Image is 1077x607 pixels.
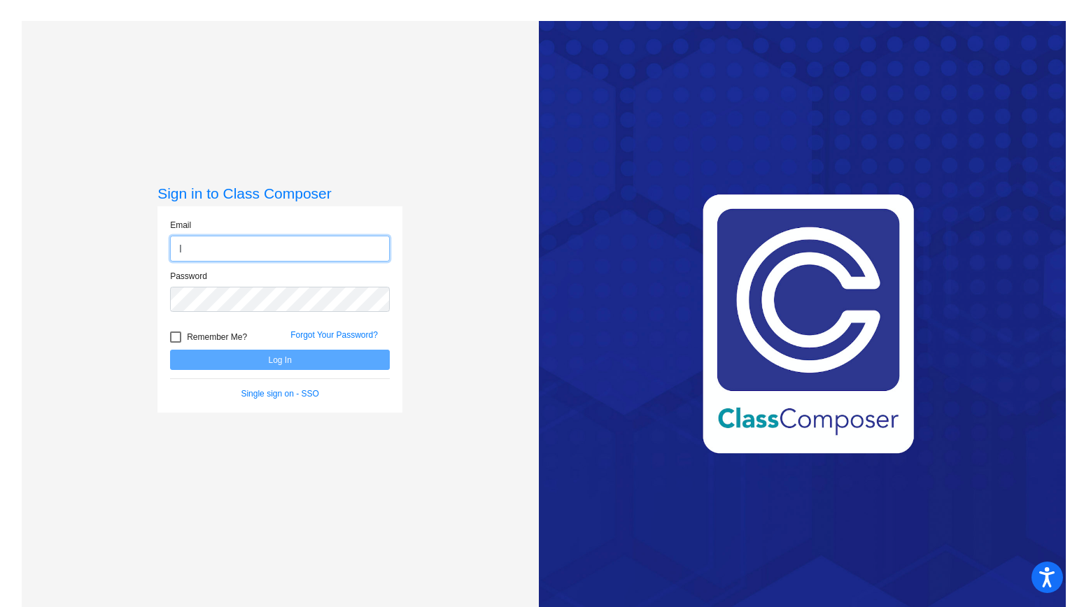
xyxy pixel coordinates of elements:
label: Email [170,219,191,231]
h3: Sign in to Class Composer [157,185,402,202]
span: Remember Me? [187,329,247,345]
a: Single sign on - SSO [241,389,318,399]
label: Password [170,270,207,283]
button: Log In [170,350,390,370]
a: Forgot Your Password? [290,330,378,340]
